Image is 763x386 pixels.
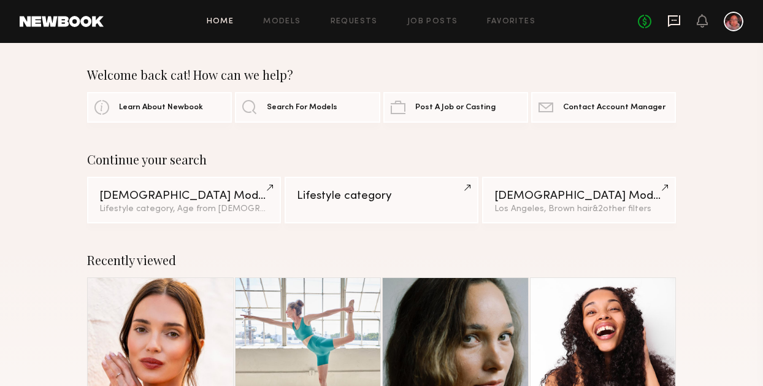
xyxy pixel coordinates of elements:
[563,104,665,112] span: Contact Account Manager
[207,18,234,26] a: Home
[297,190,466,202] div: Lifestyle category
[482,177,676,223] a: [DEMOGRAPHIC_DATA] ModelsLos Angeles, Brown hair&2other filters
[531,92,676,123] a: Contact Account Manager
[285,177,478,223] a: Lifestyle category
[87,253,676,268] div: Recently viewed
[494,190,664,202] div: [DEMOGRAPHIC_DATA] Models
[235,92,380,123] a: Search For Models
[99,190,269,202] div: [DEMOGRAPHIC_DATA] Models
[267,104,337,112] span: Search For Models
[331,18,378,26] a: Requests
[87,68,676,82] div: Welcome back cat! How can we help?
[592,205,651,213] span: & 2 other filter s
[87,177,281,223] a: [DEMOGRAPHIC_DATA] ModelsLifestyle category, Age from [DEMOGRAPHIC_DATA].
[87,152,676,167] div: Continue your search
[119,104,203,112] span: Learn About Newbook
[407,18,458,26] a: Job Posts
[87,92,232,123] a: Learn About Newbook
[415,104,496,112] span: Post A Job or Casting
[494,205,664,214] div: Los Angeles, Brown hair
[263,18,301,26] a: Models
[99,205,269,214] div: Lifestyle category, Age from [DEMOGRAPHIC_DATA].
[487,18,535,26] a: Favorites
[383,92,528,123] a: Post A Job or Casting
